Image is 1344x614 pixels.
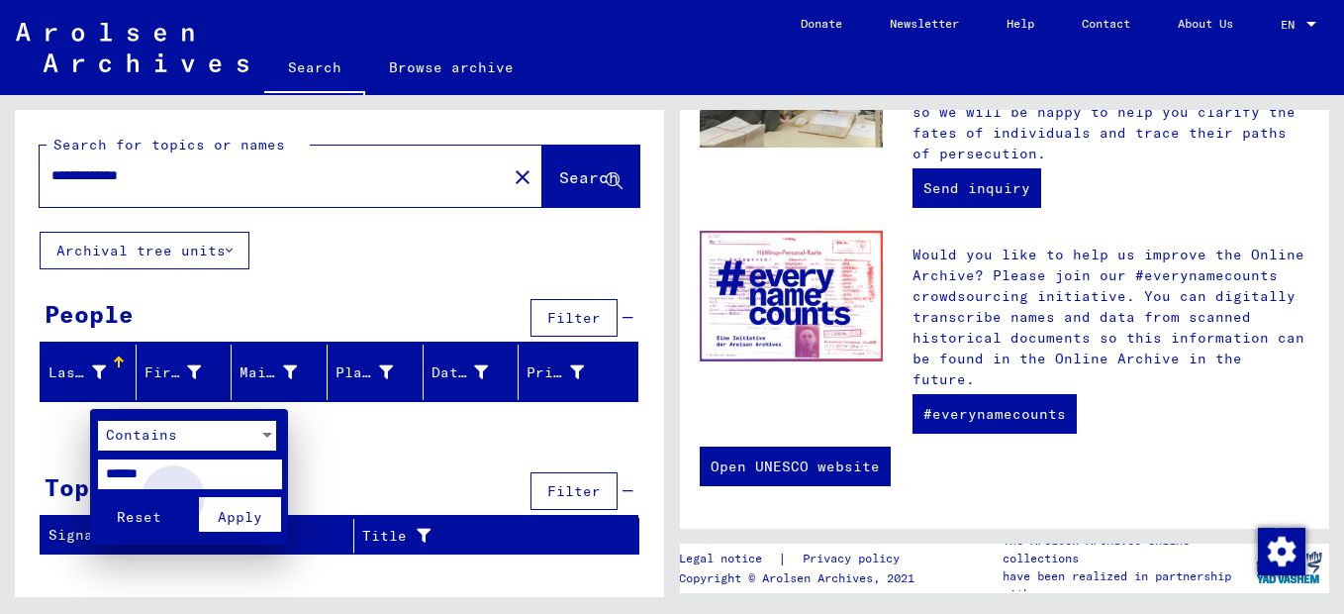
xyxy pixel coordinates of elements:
span: Apply [218,508,262,526]
button: Reset [98,497,180,532]
button: Apply [199,497,281,532]
span: Contains [106,426,177,444]
span: Reset [117,508,161,526]
img: Zustimmung ändern [1258,528,1305,575]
